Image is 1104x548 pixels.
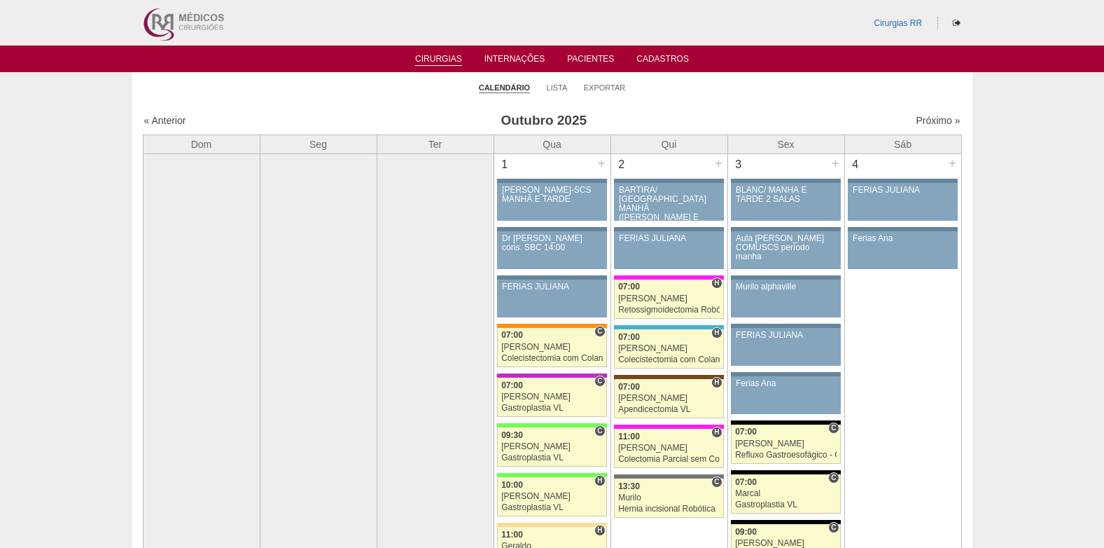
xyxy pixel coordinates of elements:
[614,183,723,221] a: BARTIRA/ [GEOGRAPHIC_DATA] MANHÃ ([PERSON_NAME] E ANA)/ SANTA JOANA -TARDE
[501,453,603,463] div: Gastroplastia VL
[848,231,957,269] a: Ferias Ana
[874,18,922,28] a: Cirurgias RR
[618,306,720,315] div: Retossigmoidectomia Robótica
[731,372,840,376] div: Key: Aviso
[731,420,840,425] div: Key: Blanc
[567,54,614,68] a: Pacientes
[497,473,606,477] div: Key: Brasil
[618,294,720,303] div: [PERSON_NAME]
[953,19,960,27] i: Sair
[731,227,840,231] div: Key: Aviso
[618,332,640,342] span: 07:00
[497,227,606,231] div: Key: Aviso
[845,154,867,175] div: 4
[731,470,840,474] div: Key: Blanc
[728,154,750,175] div: 3
[547,83,568,93] a: Lista
[848,179,957,183] div: Key: Aviso
[614,425,723,429] div: Key: Pro Matre
[501,343,603,352] div: [PERSON_NAME]
[618,344,720,353] div: [PERSON_NAME]
[497,378,606,417] a: C 07:00 [PERSON_NAME] Gastroplastia VL
[618,481,640,491] span: 13:30
[614,474,723,479] div: Key: Santa Catarina
[618,282,640,292] span: 07:00
[614,379,723,418] a: H 07:00 [PERSON_NAME] Apendicectomia VL
[594,425,605,437] span: Consultório
[501,530,523,540] span: 11:00
[711,278,722,289] span: Hospital
[501,442,603,451] div: [PERSON_NAME]
[596,154,608,172] div: +
[377,135,494,153] th: Ter
[711,477,722,488] span: Consultório
[144,115,186,126] a: « Anterior
[735,427,757,437] span: 07:00
[731,328,840,366] a: FERIAS JULIANA
[731,183,840,221] a: BLANC/ MANHÃ E TARDE 2 SALAS
[731,520,840,524] div: Key: Blanc
[614,179,723,183] div: Key: Aviso
[494,154,516,175] div: 1
[614,325,723,329] div: Key: Neomater
[501,381,523,390] span: 07:00
[618,432,640,441] span: 11:00
[594,326,605,337] span: Consultório
[501,430,523,440] span: 09:30
[618,382,640,392] span: 07:00
[497,523,606,527] div: Key: Bartira
[828,522,839,533] span: Consultório
[618,493,720,502] div: Murilo
[619,186,719,241] div: BARTIRA/ [GEOGRAPHIC_DATA] MANHÃ ([PERSON_NAME] E ANA)/ SANTA JOANA -TARDE
[484,54,545,68] a: Internações
[731,275,840,280] div: Key: Aviso
[735,477,757,487] span: 07:00
[497,477,606,516] a: H 10:00 [PERSON_NAME] Gastroplastia VL
[916,115,960,126] a: Próximo »
[731,231,840,269] a: Aula [PERSON_NAME] COMUSCS período manha
[497,231,606,269] a: Dr [PERSON_NAME] cons. SBC 14:00
[830,154,841,172] div: +
[711,427,722,438] span: Hospital
[611,154,633,175] div: 2
[614,227,723,231] div: Key: Aviso
[618,355,720,364] div: Colecistectomia com Colangiografia VL
[340,111,748,131] h3: Outubro 2025
[501,330,523,340] span: 07:00
[594,525,605,536] span: Hospital
[502,282,602,292] div: FERIAS JULIANA
[497,423,606,427] div: Key: Brasil
[594,475,605,486] span: Hospital
[731,425,840,464] a: C 07:00 [PERSON_NAME] Refluxo Gastroesofágico - Cirurgia VL
[731,474,840,514] a: C 07:00 Marcal Gastroplastia VL
[614,280,723,319] a: H 07:00 [PERSON_NAME] Retossigmoidectomia Robótica
[614,231,723,269] a: FERIAS JULIANA
[735,451,837,460] div: Refluxo Gastroesofágico - Cirurgia VL
[735,439,837,448] div: [PERSON_NAME]
[735,539,837,548] div: [PERSON_NAME]
[619,234,719,243] div: FERIAS JULIANA
[497,427,606,467] a: C 09:30 [PERSON_NAME] Gastroplastia VL
[735,500,837,509] div: Gastroplastia VL
[497,280,606,317] a: FERIAS JULIANA
[711,377,722,388] span: Hospital
[497,324,606,328] div: Key: São Luiz - SCS
[584,83,626,93] a: Exportar
[618,405,720,414] div: Apendicectomia VL
[735,489,837,498] div: Marcal
[614,429,723,468] a: H 11:00 [PERSON_NAME] Colectomia Parcial sem Colostomia VL
[731,376,840,414] a: Ferias Ana
[736,282,836,292] div: Murilo alphaville
[618,394,720,403] div: [PERSON_NAME]
[731,324,840,328] div: Key: Aviso
[143,135,260,153] th: Dom
[853,234,953,243] div: Ferias Ana
[479,83,530,93] a: Calendário
[618,444,720,453] div: [PERSON_NAME]
[848,183,957,221] a: FERIAS JULIANA
[501,392,603,402] div: [PERSON_NAME]
[946,154,958,172] div: +
[614,275,723,280] div: Key: Pro Matre
[497,328,606,367] a: C 07:00 [PERSON_NAME] Colecistectomia com Colangiografia VL
[501,503,603,512] div: Gastroplastia VL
